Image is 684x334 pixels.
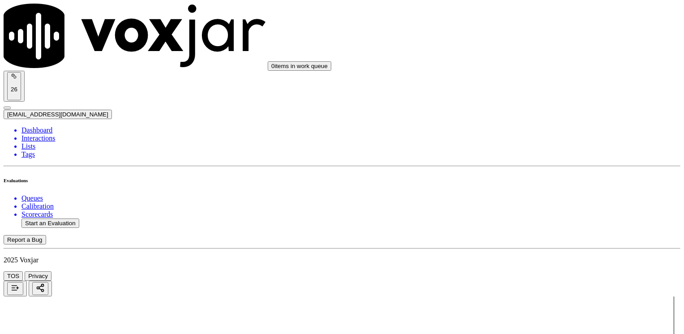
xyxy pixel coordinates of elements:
[21,150,680,158] a: Tags
[21,194,680,202] a: Queues
[4,4,266,68] img: voxjar logo
[21,202,680,210] a: Calibration
[25,271,51,281] button: Privacy
[268,61,331,71] button: 0items in work queue
[4,71,25,102] button: 26
[4,271,23,281] button: TOS
[21,134,680,142] a: Interactions
[11,86,17,93] p: 26
[21,142,680,150] a: Lists
[4,256,680,264] p: 2025 Voxjar
[21,210,680,218] a: Scorecards
[21,126,680,134] a: Dashboard
[4,235,46,244] button: Report a Bug
[7,111,108,118] span: [EMAIL_ADDRESS][DOMAIN_NAME]
[7,72,21,100] button: 26
[4,110,112,119] button: [EMAIL_ADDRESS][DOMAIN_NAME]
[21,218,79,228] button: Start an Evaluation
[4,178,680,183] h6: Evaluations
